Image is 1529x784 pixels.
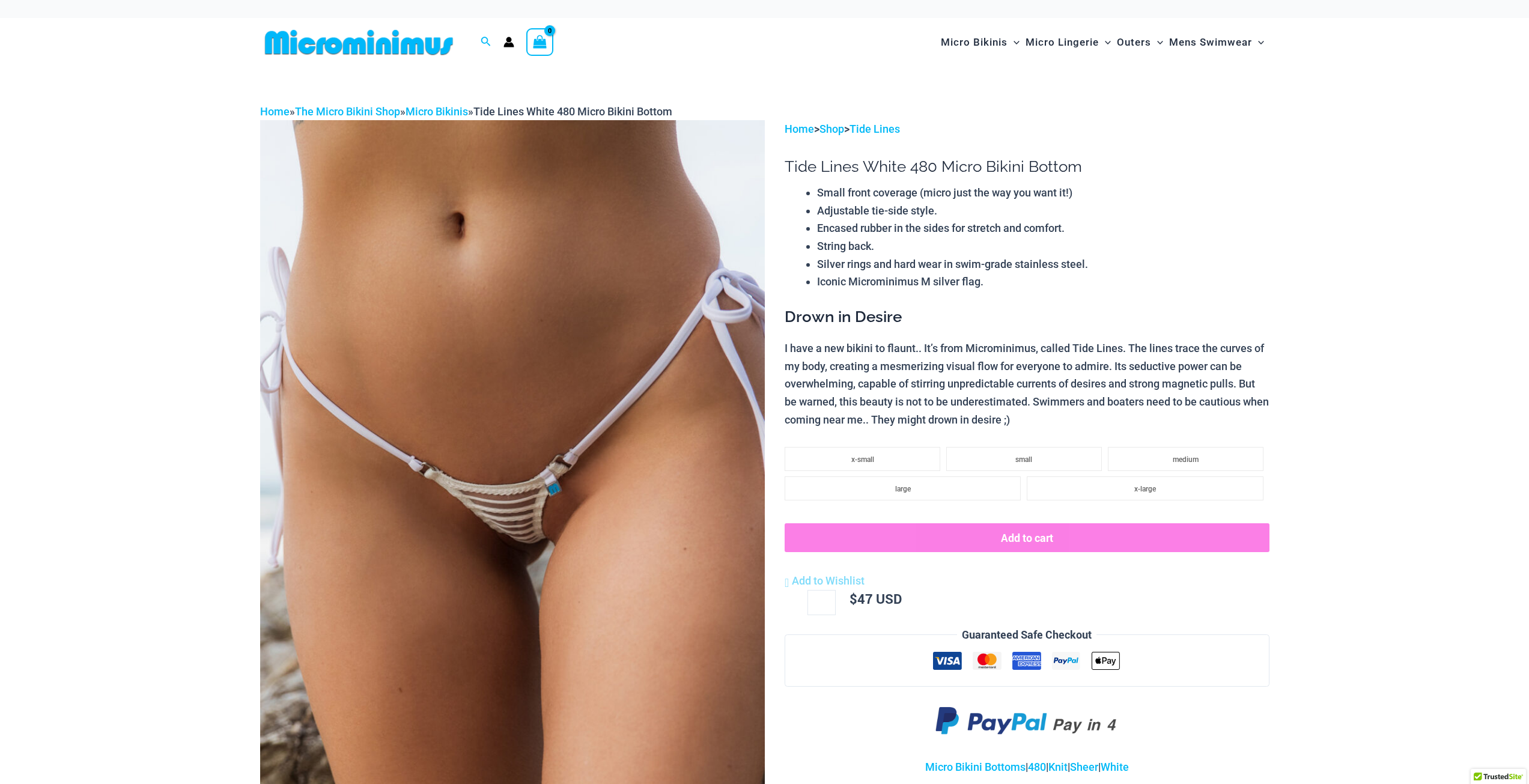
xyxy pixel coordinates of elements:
[941,27,1008,58] span: Micro Bikinis
[895,485,911,493] span: large
[1028,761,1046,773] a: 480
[851,455,874,464] span: x-small
[473,105,672,118] span: Tide Lines White 480 Micro Bikini Bottom
[1252,27,1264,58] span: Menu Toggle
[503,37,514,47] a: Account icon link
[850,590,857,607] span: $
[406,105,468,118] a: Micro Bikinis
[1169,27,1252,58] span: Mens Swimwear
[1108,447,1263,471] li: medium
[481,35,491,50] a: Search icon link
[1114,24,1166,61] a: OutersMenu ToggleMenu Toggle
[785,339,1269,429] p: I have a new bikini to flaunt.. It’s from Microminimus, called Tide Lines. The lines trace the cu...
[807,590,836,615] input: Product quantity
[1166,24,1267,61] a: Mens SwimwearMenu ToggleMenu Toggle
[1134,485,1156,493] span: x-large
[817,255,1269,273] li: Silver rings and hard wear in swim-grade stainless steel.
[785,476,1021,500] li: large
[817,237,1269,255] li: String back.
[1048,761,1068,773] a: Knit
[1101,761,1129,773] a: White
[785,447,940,471] li: x-small
[260,105,672,118] span: » » »
[785,120,1269,138] p: > >
[1023,24,1114,61] a: Micro LingerieMenu ToggleMenu Toggle
[785,572,865,590] a: Add to Wishlist
[1008,27,1020,58] span: Menu Toggle
[925,761,1026,773] a: Micro Bikini Bottoms
[1173,455,1199,464] span: medium
[817,273,1269,291] li: Iconic Microminimus M silver flag.
[1151,27,1163,58] span: Menu Toggle
[785,758,1269,776] p: | | | |
[792,574,865,587] span: Add to Wishlist
[785,123,814,135] a: Home
[946,447,1102,471] li: small
[817,184,1269,202] li: Small front coverage (micro just the way you want it!)
[819,123,844,135] a: Shop
[850,123,900,135] a: Tide Lines
[785,307,1269,327] h3: Drown in Desire
[1070,761,1098,773] a: Sheer
[295,105,400,118] a: The Micro Bikini Shop
[1117,27,1151,58] span: Outers
[938,24,1023,61] a: Micro BikinisMenu ToggleMenu Toggle
[526,28,554,56] a: View Shopping Cart, empty
[785,157,1269,176] h1: Tide Lines White 480 Micro Bikini Bottom
[1015,455,1032,464] span: small
[817,219,1269,237] li: Encased rubber in the sides for stretch and comfort.
[817,202,1269,220] li: Adjustable tie-side style.
[850,590,902,607] bdi: 47 USD
[957,626,1096,644] legend: Guaranteed Safe Checkout
[785,523,1269,552] button: Add to cart
[1026,27,1099,58] span: Micro Lingerie
[1027,476,1263,500] li: x-large
[260,29,458,56] img: MM SHOP LOGO FLAT
[1099,27,1111,58] span: Menu Toggle
[260,105,290,118] a: Home
[936,22,1269,62] nav: Site Navigation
